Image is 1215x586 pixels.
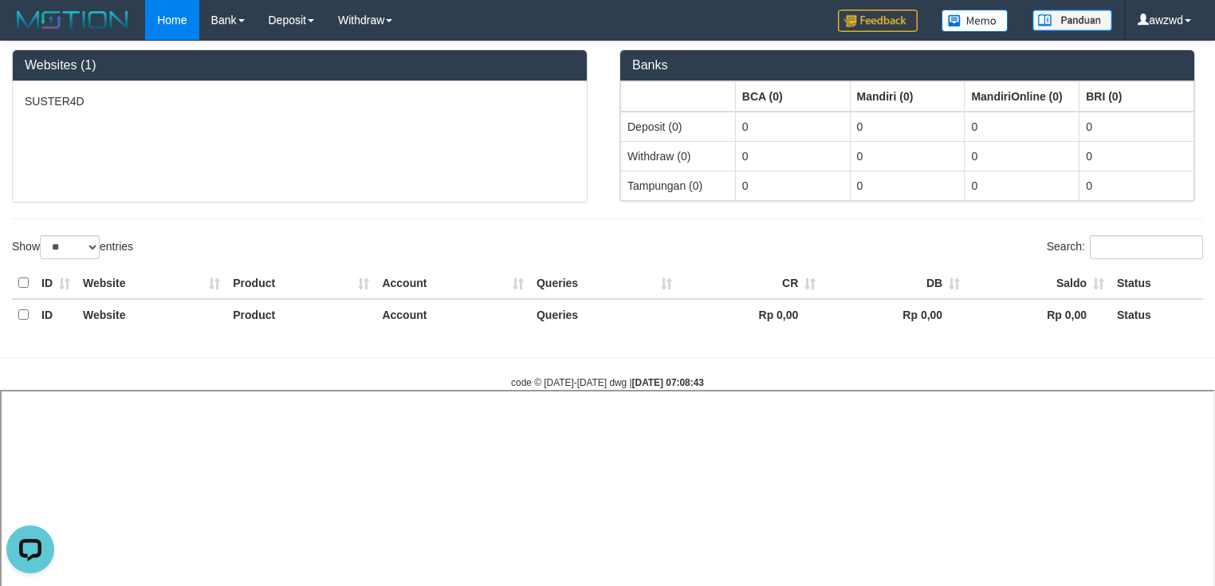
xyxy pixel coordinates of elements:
[1079,171,1194,200] td: 0
[226,299,376,330] th: Product
[965,171,1079,200] td: 0
[850,112,965,142] td: 0
[850,171,965,200] td: 0
[735,171,850,200] td: 0
[226,268,376,299] th: Product
[632,377,704,388] strong: [DATE] 07:08:43
[942,10,1009,32] img: Button%20Memo.svg
[35,268,77,299] th: ID
[822,268,966,299] th: DB
[6,6,54,54] button: Open LiveChat chat widget
[40,235,100,259] select: Showentries
[621,112,736,142] td: Deposit (0)
[376,299,530,330] th: Account
[621,141,736,171] td: Withdraw (0)
[838,10,918,32] img: Feedback.jpg
[12,235,133,259] label: Show entries
[822,299,966,330] th: Rp 0,00
[850,81,965,112] th: Group: activate to sort column ascending
[966,299,1111,330] th: Rp 0,00
[621,171,736,200] td: Tampungan (0)
[530,268,678,299] th: Queries
[35,299,77,330] th: ID
[25,93,575,109] p: SUSTER4D
[77,268,226,299] th: Website
[77,299,226,330] th: Website
[735,112,850,142] td: 0
[1079,81,1194,112] th: Group: activate to sort column ascending
[965,81,1079,112] th: Group: activate to sort column ascending
[12,8,133,32] img: MOTION_logo.png
[621,81,736,112] th: Group: activate to sort column ascending
[678,299,823,330] th: Rp 0,00
[965,112,1079,142] td: 0
[1047,235,1203,259] label: Search:
[632,58,1182,73] h3: Banks
[1090,235,1203,259] input: Search:
[1111,299,1203,330] th: Status
[966,268,1111,299] th: Saldo
[678,268,823,299] th: CR
[1032,10,1112,31] img: panduan.png
[530,299,678,330] th: Queries
[1079,112,1194,142] td: 0
[511,377,704,388] small: code © [DATE]-[DATE] dwg |
[850,141,965,171] td: 0
[735,81,850,112] th: Group: activate to sort column ascending
[25,58,575,73] h3: Websites (1)
[1111,268,1203,299] th: Status
[376,268,530,299] th: Account
[735,141,850,171] td: 0
[965,141,1079,171] td: 0
[1079,141,1194,171] td: 0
